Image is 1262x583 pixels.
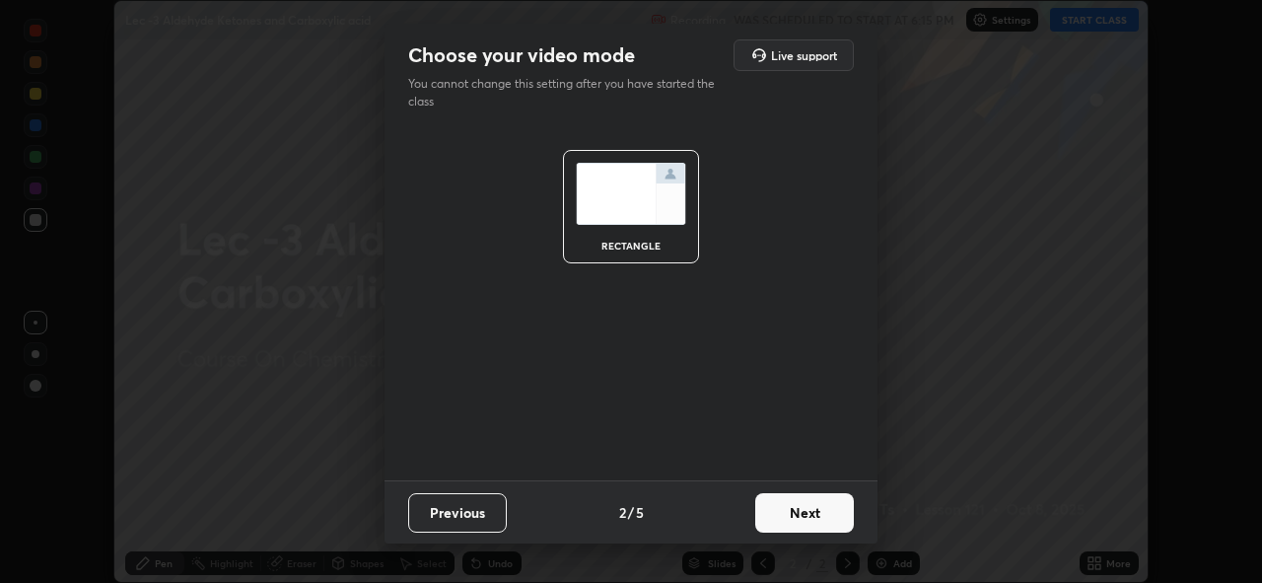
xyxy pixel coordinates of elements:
[619,502,626,523] h4: 2
[576,163,686,225] img: normalScreenIcon.ae25ed63.svg
[408,42,635,68] h2: Choose your video mode
[408,75,728,110] p: You cannot change this setting after you have started the class
[408,493,507,533] button: Previous
[771,49,837,61] h5: Live support
[592,241,670,251] div: rectangle
[628,502,634,523] h4: /
[636,502,644,523] h4: 5
[755,493,854,533] button: Next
